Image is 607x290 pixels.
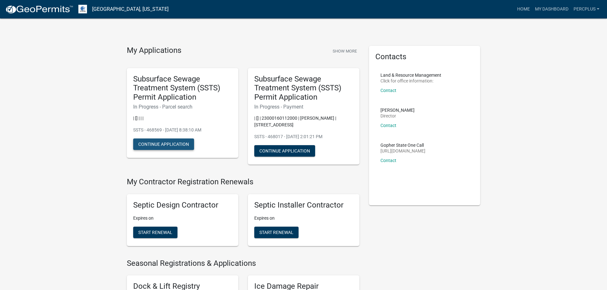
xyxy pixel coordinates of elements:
[380,149,425,153] p: [URL][DOMAIN_NAME]
[127,259,359,268] h4: Seasonal Registrations & Applications
[330,46,359,56] button: Show More
[375,52,474,61] h5: Contacts
[254,145,315,157] button: Continue Application
[380,88,396,93] a: Contact
[254,74,353,102] h5: Subsurface Sewage Treatment System (SSTS) Permit Application
[78,5,87,13] img: Otter Tail County, Minnesota
[254,215,353,222] p: Expires on
[532,3,571,15] a: My Dashboard
[380,158,396,163] a: Contact
[380,108,415,112] p: [PERSON_NAME]
[127,46,181,55] h4: My Applications
[133,74,232,102] h5: Subsurface Sewage Treatment System (SSTS) Permit Application
[127,177,359,251] wm-registration-list-section: My Contractor Registration Renewals
[380,114,415,118] p: Director
[254,201,353,210] h5: Septic Installer Contractor
[133,215,232,222] p: Expires on
[133,127,232,133] p: SSTS - 468569 - [DATE] 8:38:10 AM
[127,177,359,187] h4: My Contractor Registration Renewals
[515,3,532,15] a: Home
[133,115,232,122] p: | [] | | |
[133,138,194,150] button: Continue Application
[259,230,293,235] span: Start Renewal
[133,227,177,238] button: Start Renewal
[380,73,441,77] p: Land & Resource Management
[571,3,602,15] a: percplus
[92,4,169,15] a: [GEOGRAPHIC_DATA], [US_STATE]
[380,143,425,147] p: Gopher State One Call
[254,227,299,238] button: Start Renewal
[380,79,441,83] p: Click for office information:
[254,115,353,128] p: | [] | 23000160112000 | [PERSON_NAME] | [STREET_ADDRESS]
[133,201,232,210] h5: Septic Design Contractor
[380,123,396,128] a: Contact
[254,133,353,140] p: SSTS - 468017 - [DATE] 2:01:21 PM
[254,104,353,110] h6: In Progress - Payment
[133,104,232,110] h6: In Progress - Parcel search
[138,230,172,235] span: Start Renewal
